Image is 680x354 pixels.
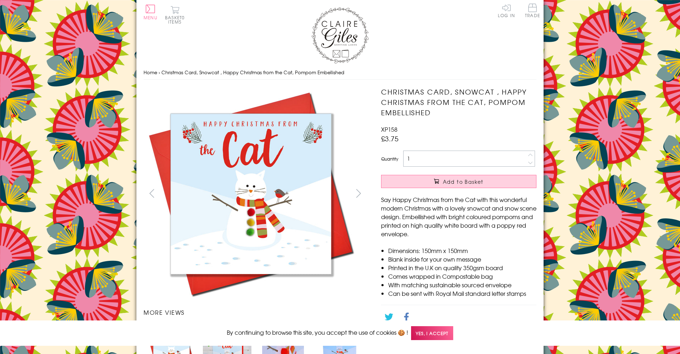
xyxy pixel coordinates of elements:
li: Dimensions: 150mm x 150mm [388,246,536,255]
span: £3.75 [381,133,399,143]
span: Trade [525,4,540,17]
img: Christmas Card, Snowcat , Happy Christmas from the Cat, Pompom Embellished [144,87,358,301]
span: Menu [144,14,157,21]
span: › [159,69,160,76]
li: Comes wrapped in Compostable bag [388,272,536,280]
span: 0 items [168,14,185,25]
button: Add to Basket [381,175,536,188]
span: Christmas Card, Snowcat , Happy Christmas from the Cat, Pompom Embellished [161,69,344,76]
button: Menu [144,5,157,20]
span: XP158 [381,125,397,133]
li: With matching sustainable sourced envelope [388,280,536,289]
span: Yes, I accept [411,326,453,340]
li: Can be sent with Royal Mail standard letter stamps [388,289,536,298]
li: Printed in the U.K on quality 350gsm board [388,263,536,272]
h3: More views [144,308,367,317]
img: Claire Giles Greetings Cards [311,7,369,64]
a: Log In [498,4,515,17]
nav: breadcrumbs [144,65,536,80]
li: Blank inside for your own message [388,255,536,263]
h1: Christmas Card, Snowcat , Happy Christmas from the Cat, Pompom Embellished [381,87,536,117]
span: Add to Basket [443,178,484,185]
button: next [351,185,367,201]
button: Basket0 items [165,6,185,24]
a: Home [144,69,157,76]
a: Trade [525,4,540,19]
label: Quantity [381,156,398,162]
p: Say Happy Christmas from the Cat with this wonderful modern Christmas with a lovely snowcat and s... [381,195,536,238]
img: Christmas Card, Snowcat , Happy Christmas from the Cat, Pompom Embellished [367,87,581,301]
button: prev [144,185,160,201]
